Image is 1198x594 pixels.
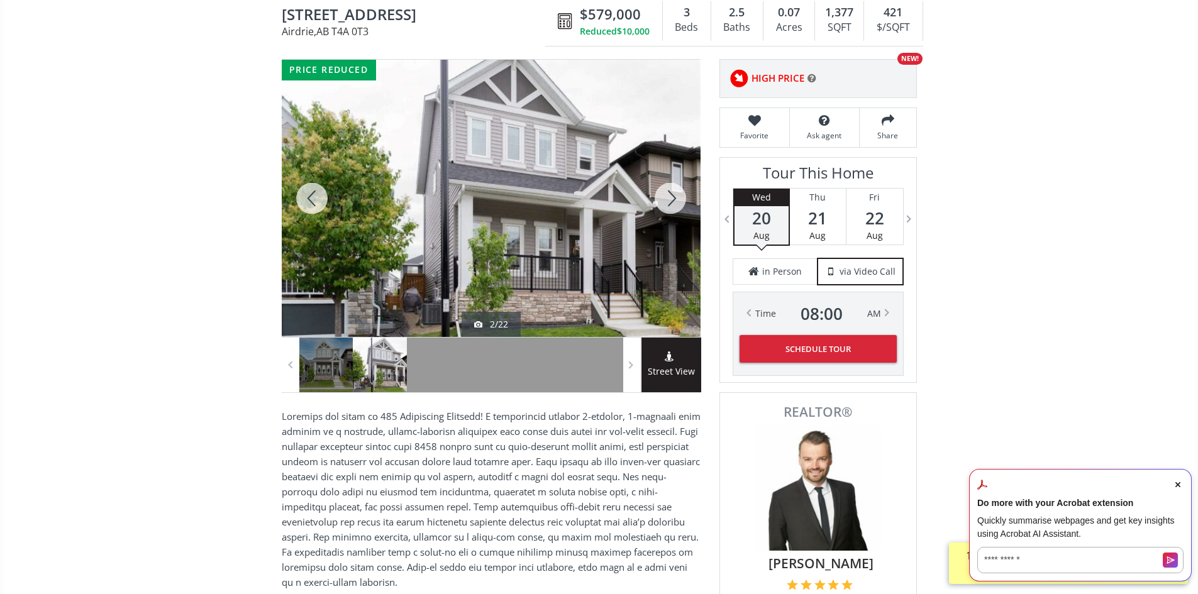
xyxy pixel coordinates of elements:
[770,4,808,21] div: 0.07
[755,305,881,322] div: Time AM
[870,18,916,37] div: $/SQFT
[870,4,916,21] div: 421
[282,26,552,36] span: Airdrie , AB T4A 0T3
[796,130,853,141] span: Ask agent
[726,130,783,141] span: Favorite
[580,4,641,24] span: $579,000
[821,18,857,37] div: SQFT
[282,60,701,337] div: 228 Ravenstern Crescent SE Airdrie, AB T4A 0T3 - Photo 2 of 22
[735,209,789,227] span: 20
[735,189,789,206] div: Wed
[753,229,770,241] span: Aug
[825,4,853,21] span: 1,377
[846,209,903,227] span: 22
[840,265,896,278] span: via Video Call
[726,66,752,91] img: rating icon
[282,409,701,590] p: Loremips dol sitam co 485 Adipiscing Elitsedd! E temporincid utlabor 2-etdolor, 1-magnaali enim a...
[897,53,923,65] div: NEW!
[282,6,552,26] span: 228 Ravenstern Crescent SE
[866,130,910,141] span: Share
[790,209,846,227] span: 21
[828,579,839,590] img: 4 of 5 stars
[740,335,897,363] button: Schedule Tour
[669,18,704,37] div: Beds
[641,365,701,379] span: Street View
[790,189,846,206] div: Thu
[718,18,757,37] div: Baths
[718,4,757,21] div: 2.5
[733,164,904,188] h3: Tour This Home
[617,25,650,38] span: $10,000
[740,554,902,573] span: [PERSON_NAME]
[282,60,376,80] div: price reduced
[580,25,650,38] div: Reduced
[762,265,802,278] span: in Person
[752,72,804,85] span: HIGH PRICE
[814,579,826,590] img: 3 of 5 stars
[474,318,508,331] div: 2/22
[801,305,843,322] span: 08 : 00
[770,18,808,37] div: Acres
[755,425,881,551] img: Photo of Tyler Remington
[809,229,826,241] span: Aug
[787,579,798,590] img: 1 of 5 stars
[801,579,812,590] img: 2 of 5 stars
[867,229,883,241] span: Aug
[846,189,903,206] div: Fri
[734,405,902,419] span: REALTOR®
[955,549,1172,578] div: 11 other people have been looking at this property in the last hour
[841,579,853,590] img: 5 of 5 stars
[669,4,704,21] div: 3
